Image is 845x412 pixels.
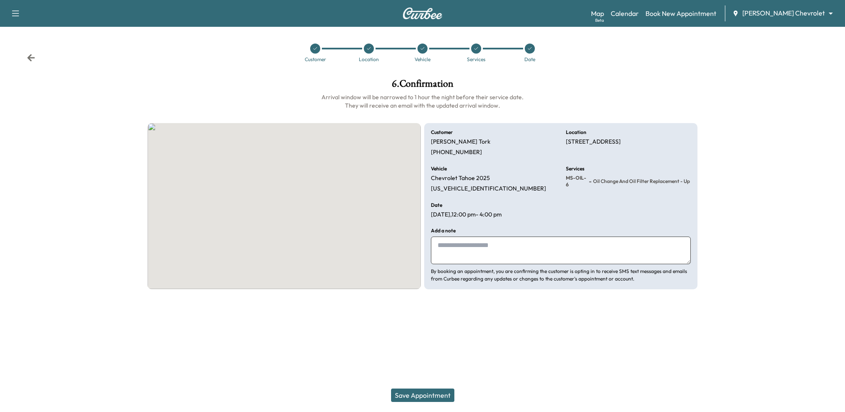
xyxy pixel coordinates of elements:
[591,8,604,18] a: MapBeta
[595,17,604,23] div: Beta
[742,8,825,18] span: [PERSON_NAME] Chevrolet
[591,178,699,185] span: Oil Change and Oil Filter Replacement - Up to 6 Qts
[431,130,453,135] h6: Customer
[431,228,456,233] h6: Add a note
[431,203,442,208] h6: Date
[645,8,716,18] a: Book New Appointment
[431,268,691,283] p: By booking an appointment, you are confirming the customer is opting in to receive SMS text messa...
[566,130,586,135] h6: Location
[566,175,587,188] span: MS-OIL-6
[305,57,326,62] div: Customer
[148,93,697,110] h6: Arrival window will be narrowed to 1 hour the night before their service date. They will receive ...
[467,57,485,62] div: Services
[431,175,490,182] p: Chevrolet Tahoe 2025
[431,138,490,146] p: [PERSON_NAME] Tork
[587,177,591,185] span: -
[431,185,546,193] p: [US_VEHICLE_IDENTIFICATION_NUMBER]
[391,389,454,402] button: Save Appointment
[566,138,621,146] p: [STREET_ADDRESS]
[431,211,502,219] p: [DATE] , 12:00 pm - 4:00 pm
[524,57,535,62] div: Date
[148,79,697,93] h1: 6 . Confirmation
[431,166,447,171] h6: Vehicle
[27,54,35,62] div: Back
[359,57,379,62] div: Location
[566,166,584,171] h6: Services
[402,8,443,19] img: Curbee Logo
[611,8,639,18] a: Calendar
[431,149,482,156] p: [PHONE_NUMBER]
[415,57,430,62] div: Vehicle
